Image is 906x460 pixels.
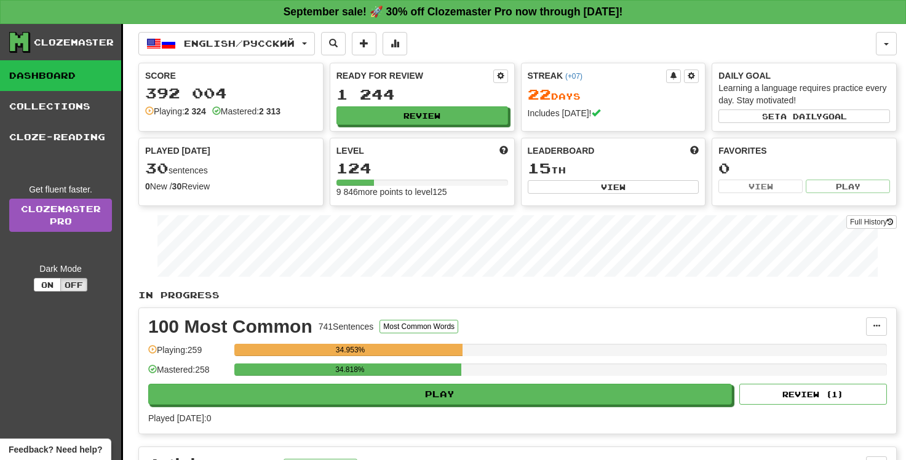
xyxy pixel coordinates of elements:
span: Leaderboard [528,145,595,157]
strong: September sale! 🚀 30% off Clozemaster Pro now through [DATE]! [284,6,623,18]
button: On [34,278,61,291]
button: Review (1) [739,384,887,405]
div: Learning a language requires practice every day. Stay motivated! [718,82,890,106]
div: 392 004 [145,85,317,101]
div: 0 [718,161,890,176]
p: In Progress [138,289,897,301]
strong: 2 324 [185,106,206,116]
button: Off [60,278,87,291]
div: Mastered: [212,105,280,117]
span: 15 [528,159,551,176]
div: Score [145,69,317,82]
div: Daily Goal [718,69,890,82]
a: (+07) [565,72,582,81]
div: Day s [528,87,699,103]
div: Get fluent faster. [9,183,112,196]
div: Ready for Review [336,69,493,82]
button: Review [336,106,508,125]
button: More stats [383,32,407,55]
div: Playing: [145,105,206,117]
span: This week in points, UTC [690,145,699,157]
div: 34.818% [238,363,461,376]
span: 22 [528,85,551,103]
div: 34.953% [238,344,463,356]
span: Score more points to level up [499,145,508,157]
button: Search sentences [321,32,346,55]
div: 1 244 [336,87,508,102]
button: Seta dailygoal [718,109,890,123]
strong: 30 [172,181,182,191]
div: th [528,161,699,176]
strong: 2 313 [259,106,280,116]
div: 741 Sentences [319,320,374,333]
span: Played [DATE] [145,145,210,157]
a: ClozemasterPro [9,199,112,232]
span: 30 [145,159,169,176]
div: 100 Most Common [148,317,312,336]
div: Clozemaster [34,36,114,49]
span: Level [336,145,364,157]
span: a daily [781,112,822,121]
div: 124 [336,161,508,176]
span: Played [DATE]: 0 [148,413,211,423]
button: Play [806,180,890,193]
button: English/Русский [138,32,315,55]
div: Streak [528,69,667,82]
button: Play [148,384,732,405]
span: English / Русский [184,38,295,49]
div: Includes [DATE]! [528,107,699,119]
strong: 0 [145,181,150,191]
button: View [718,180,803,193]
button: View [528,180,699,194]
div: sentences [145,161,317,176]
div: Mastered: 258 [148,363,228,384]
button: Full History [846,215,897,229]
div: New / Review [145,180,317,192]
span: Open feedback widget [9,443,102,456]
div: Favorites [718,145,890,157]
button: Add sentence to collection [352,32,376,55]
div: 9 846 more points to level 125 [336,186,508,198]
div: Dark Mode [9,263,112,275]
button: Most Common Words [379,320,458,333]
div: Playing: 259 [148,344,228,364]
